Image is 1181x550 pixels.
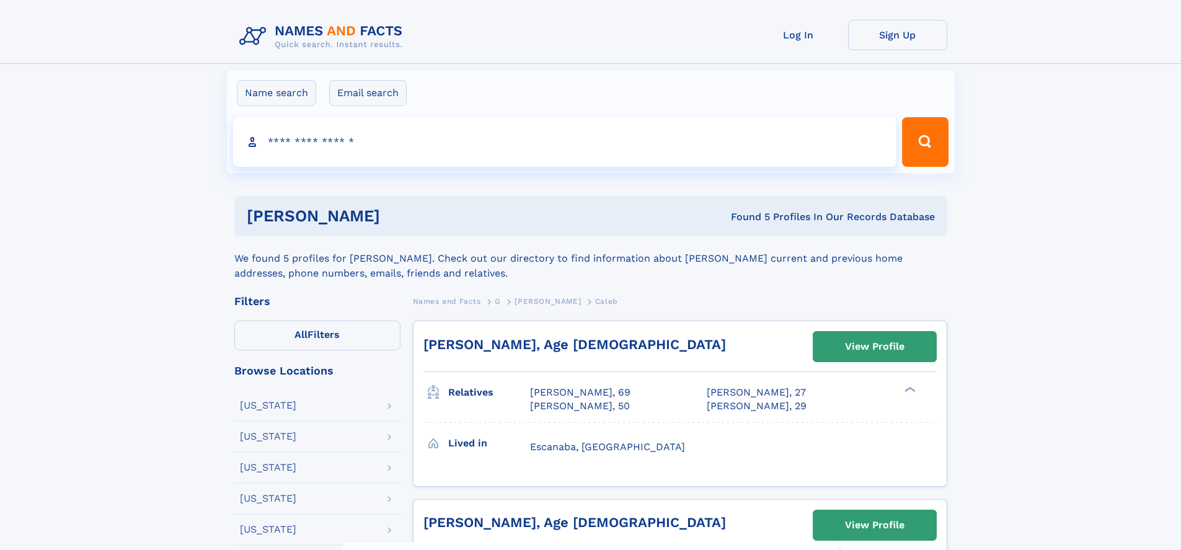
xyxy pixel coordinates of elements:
div: Filters [234,296,400,307]
h3: Relatives [448,382,530,403]
a: [PERSON_NAME], 50 [530,399,630,413]
a: View Profile [813,510,936,540]
a: [PERSON_NAME], 27 [707,386,806,399]
div: [US_STATE] [240,463,296,472]
h1: [PERSON_NAME] [247,208,555,224]
span: Caleb [595,297,618,306]
div: Browse Locations [234,365,400,376]
a: [PERSON_NAME] [515,293,581,309]
label: Filters [234,321,400,350]
label: Name search [237,80,316,106]
label: Email search [329,80,407,106]
span: All [294,329,307,340]
button: Search Button [902,117,948,167]
div: View Profile [845,511,905,539]
a: [PERSON_NAME], 29 [707,399,807,413]
div: [US_STATE] [240,401,296,410]
img: Logo Names and Facts [234,20,413,53]
a: View Profile [813,332,936,361]
div: View Profile [845,332,905,361]
a: Sign Up [848,20,947,50]
div: ❯ [901,386,916,394]
span: G [495,297,501,306]
span: [PERSON_NAME] [515,297,581,306]
a: G [495,293,501,309]
a: [PERSON_NAME], Age [DEMOGRAPHIC_DATA] [423,337,726,352]
h3: Lived in [448,433,530,454]
a: Log In [749,20,848,50]
div: [US_STATE] [240,432,296,441]
div: [US_STATE] [240,525,296,534]
div: [US_STATE] [240,494,296,503]
a: [PERSON_NAME], Age [DEMOGRAPHIC_DATA] [423,515,726,530]
a: [PERSON_NAME], 69 [530,386,630,399]
a: Names and Facts [413,293,481,309]
input: search input [233,117,897,167]
span: Escanaba, [GEOGRAPHIC_DATA] [530,441,685,453]
div: Found 5 Profiles In Our Records Database [555,210,935,224]
div: We found 5 profiles for [PERSON_NAME]. Check out our directory to find information about [PERSON_... [234,236,947,281]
